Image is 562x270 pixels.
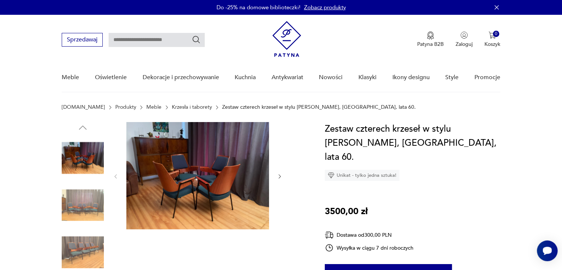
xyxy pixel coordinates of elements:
p: Zaloguj [456,41,473,48]
img: Ikona diamentu [328,172,334,179]
a: Meble [146,104,161,110]
p: Koszyk [484,41,500,48]
button: 0Koszyk [484,31,500,48]
a: Klasyki [358,63,377,92]
div: Unikat - tylko jedna sztuka! [325,170,399,181]
button: Zaloguj [456,31,473,48]
a: Produkty [115,104,136,110]
a: Style [445,63,459,92]
a: Zobacz produkty [304,4,346,11]
p: Zestaw czterech krzeseł w stylu [PERSON_NAME], [GEOGRAPHIC_DATA], lata 60. [222,104,416,110]
button: Sprzedawaj [62,33,103,47]
p: Do -25% na domowe biblioteczki! [217,4,300,11]
a: Kuchnia [235,63,256,92]
a: Meble [62,63,79,92]
a: Sprzedawaj [62,38,103,43]
img: Ikona dostawy [325,230,334,240]
p: 3500,00 zł [325,205,368,219]
img: Patyna - sklep z meblami i dekoracjami vintage [272,21,301,57]
button: Szukaj [192,35,201,44]
img: Ikona medalu [427,31,434,40]
a: Antykwariat [272,63,303,92]
h1: Zestaw czterech krzeseł w stylu [PERSON_NAME], [GEOGRAPHIC_DATA], lata 60. [325,122,500,164]
a: Dekoracje i przechowywanie [142,63,219,92]
a: Krzesła i taborety [172,104,212,110]
div: 0 [493,31,499,37]
div: Dostawa od 300,00 PLN [325,230,413,240]
img: Ikona koszyka [488,31,496,39]
p: Patyna B2B [417,41,444,48]
a: Promocje [474,63,500,92]
a: Oświetlenie [95,63,127,92]
a: [DOMAIN_NAME] [62,104,105,110]
a: Ikony designu [392,63,429,92]
img: Ikonka użytkownika [460,31,468,39]
img: Zdjęcie produktu Zestaw czterech krzeseł w stylu Hanno Von Gustedta, Austria, lata 60. [62,137,104,179]
button: Patyna B2B [417,31,444,48]
img: Zdjęcie produktu Zestaw czterech krzeseł w stylu Hanno Von Gustedta, Austria, lata 60. [62,184,104,226]
a: Ikona medaluPatyna B2B [417,31,444,48]
img: Zdjęcie produktu Zestaw czterech krzeseł w stylu Hanno Von Gustedta, Austria, lata 60. [126,122,269,229]
a: Nowości [319,63,343,92]
div: Wysyłka w ciągu 7 dni roboczych [325,243,413,252]
iframe: Smartsupp widget button [537,240,558,261]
